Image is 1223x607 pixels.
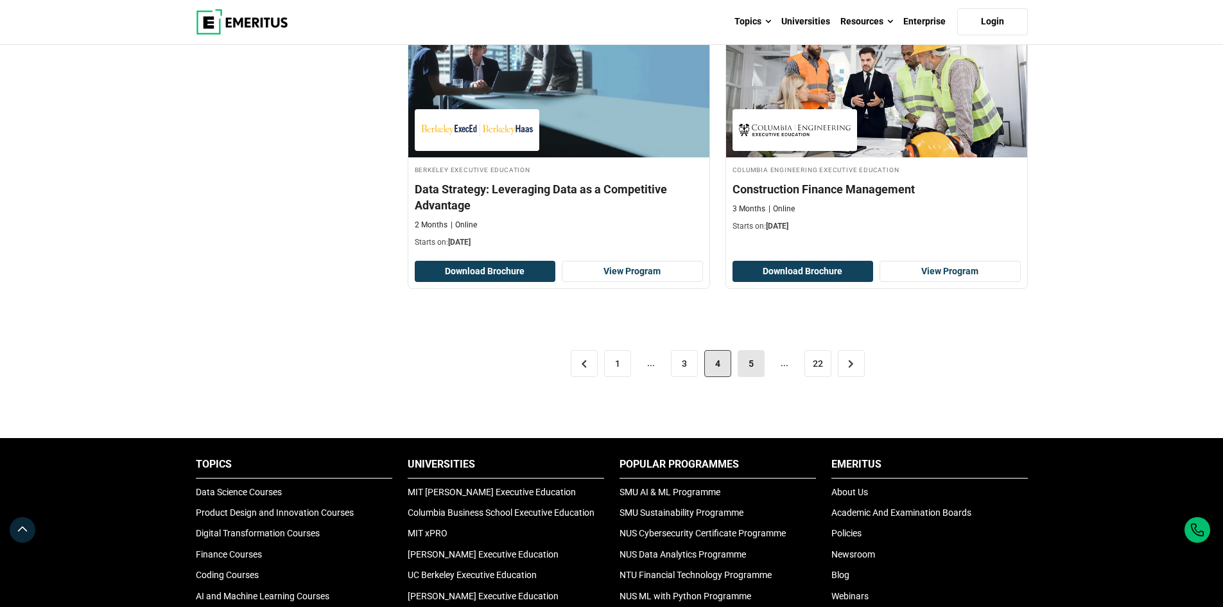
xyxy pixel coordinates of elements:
a: Login [957,8,1028,35]
a: NTU Financial Technology Programme [620,570,772,580]
a: 5 [738,350,765,377]
span: [DATE] [448,238,471,247]
h4: Construction Finance Management [733,181,1021,197]
a: SMU Sustainability Programme [620,507,743,518]
p: 3 Months [733,204,765,215]
span: 4 [704,350,731,377]
img: Berkeley Executive Education [421,116,533,145]
a: MIT [PERSON_NAME] Executive Education [408,487,576,497]
span: ... [771,350,798,377]
a: Coding Courses [196,570,259,580]
a: Webinars [831,591,869,601]
img: Columbia Engineering Executive Education [739,116,851,145]
a: View Program [562,261,703,283]
a: 1 [604,350,631,377]
button: Download Brochure [415,261,556,283]
a: MIT xPRO [408,528,447,538]
a: Data Science and Analytics Course by Berkeley Executive Education - September 4, 2025 Berkeley Ex... [408,29,709,254]
a: About Us [831,487,868,497]
img: Construction Finance Management | Online Finance Course [726,29,1027,157]
a: View Program [880,261,1021,283]
a: > [838,350,865,377]
span: [DATE] [766,222,788,231]
a: Finance Course by Columbia Engineering Executive Education - September 4, 2025 Columbia Engineeri... [726,29,1027,238]
a: Product Design and Innovation Courses [196,507,354,518]
a: Academic And Examination Boards [831,507,971,518]
p: Online [768,204,795,215]
a: [PERSON_NAME] Executive Education [408,591,559,601]
a: < [571,350,598,377]
p: Online [451,220,477,231]
img: Data Strategy: Leveraging Data as a Competitive Advantage | Online Data Science and Analytics Course [408,29,709,157]
p: Starts on: [733,221,1021,232]
a: NUS Data Analytics Programme [620,549,746,559]
p: Starts on: [415,237,703,248]
a: Data Science Courses [196,487,282,497]
a: Digital Transformation Courses [196,528,320,538]
a: SMU AI & ML Programme [620,487,720,497]
a: [PERSON_NAME] Executive Education [408,549,559,559]
a: 3 [671,350,698,377]
h4: Columbia Engineering Executive Education [733,164,1021,175]
p: 2 Months [415,220,447,231]
a: Blog [831,570,849,580]
a: UC Berkeley Executive Education [408,570,537,580]
a: Newsroom [831,549,875,559]
a: 22 [804,350,831,377]
span: ... [638,350,664,377]
h4: Berkeley Executive Education [415,164,703,175]
a: NUS ML with Python Programme [620,591,751,601]
a: Columbia Business School Executive Education [408,507,594,518]
a: Policies [831,528,862,538]
a: AI and Machine Learning Courses [196,591,329,601]
h4: Data Strategy: Leveraging Data as a Competitive Advantage [415,181,703,213]
a: NUS Cybersecurity Certificate Programme [620,528,786,538]
a: Finance Courses [196,549,262,559]
button: Download Brochure [733,261,874,283]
